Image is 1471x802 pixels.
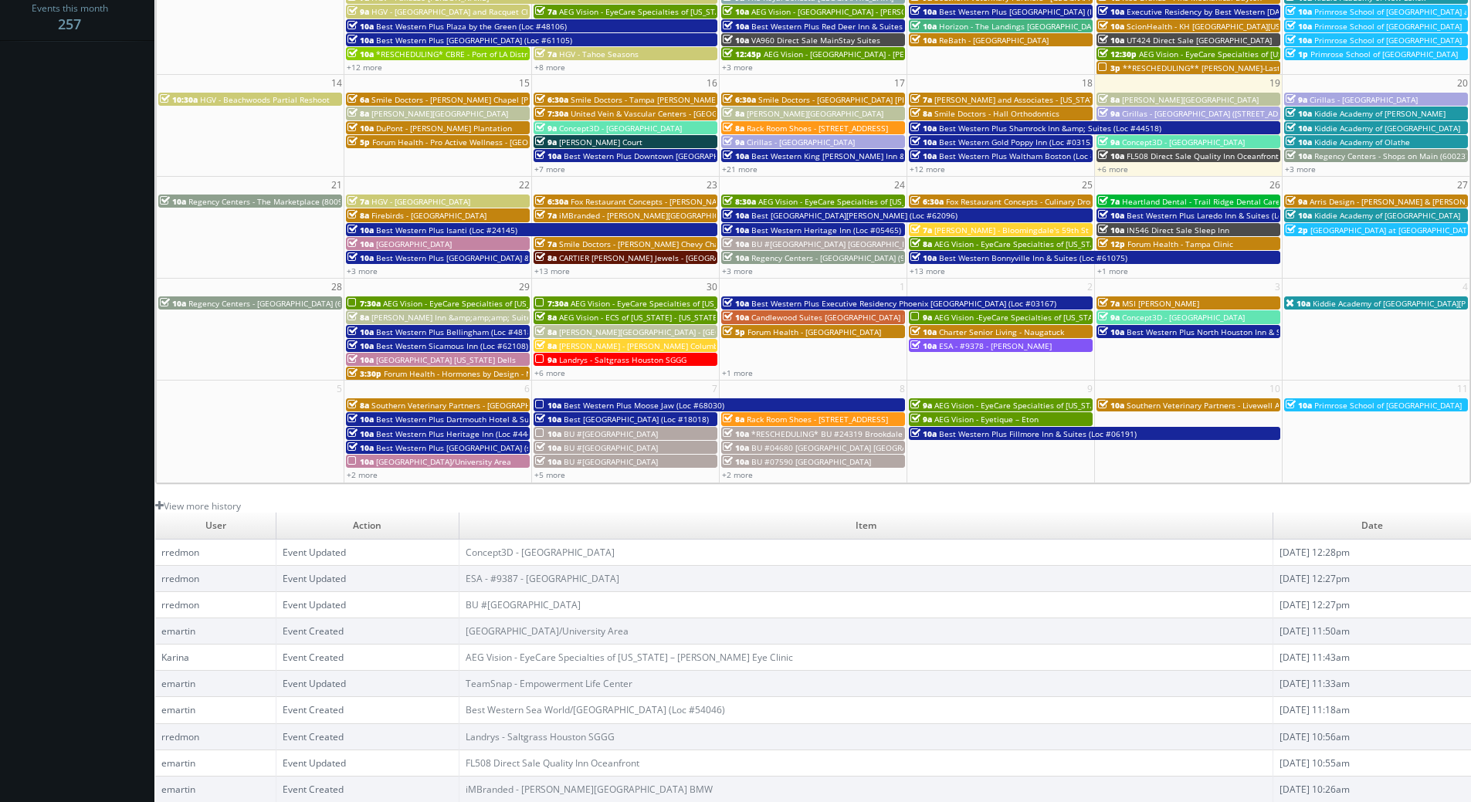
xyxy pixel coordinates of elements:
[1273,279,1282,295] span: 3
[347,327,374,337] span: 10a
[535,210,557,221] span: 7a
[723,21,749,32] span: 10a
[1086,381,1094,397] span: 9
[910,400,932,411] span: 9a
[347,239,374,249] span: 10a
[347,298,381,309] span: 7:30a
[534,164,565,174] a: +7 more
[371,94,629,105] span: Smile Doctors - [PERSON_NAME] Chapel [PERSON_NAME] Orthodontic
[1286,225,1308,235] span: 2p
[751,428,981,439] span: *RESCHEDULING* BU #24319 Brookdale [GEOGRAPHIC_DATA]
[939,151,1121,161] span: Best Western Plus Waltham Boston (Loc #22009)
[376,21,567,32] span: Best Western Plus Plaza by the Green (Loc #48106)
[1268,381,1282,397] span: 10
[910,428,937,439] span: 10a
[1286,196,1307,207] span: 9a
[1127,35,1272,46] span: UT424 Direct Sale [GEOGRAPHIC_DATA]
[751,456,871,467] span: BU #07590 [GEOGRAPHIC_DATA]
[1286,35,1312,46] span: 10a
[347,108,369,119] span: 8a
[939,21,1103,32] span: Horizon - The Landings [GEOGRAPHIC_DATA]
[1098,298,1120,309] span: 7a
[751,35,880,46] span: VA960 Direct Sale MainStay Suites
[200,94,330,105] span: HGV - Beachwoods Partial Reshoot
[1098,239,1125,249] span: 12p
[535,151,561,161] span: 10a
[910,225,932,235] span: 7a
[376,123,512,134] span: DuPont - [PERSON_NAME] Plantation
[1286,6,1312,17] span: 10a
[723,239,749,249] span: 10a
[571,196,840,207] span: Fox Restaurant Concepts - [PERSON_NAME] Cocina - [GEOGRAPHIC_DATA]
[1098,137,1120,147] span: 9a
[910,21,937,32] span: 10a
[371,400,563,411] span: Southern Veterinary Partners - [GEOGRAPHIC_DATA]
[723,196,756,207] span: 8:30a
[376,49,670,59] span: *RESCHEDULING* CBRE - Port of LA Distribution Center - [GEOGRAPHIC_DATA] 1
[347,456,374,467] span: 10a
[1286,94,1307,105] span: 9a
[1456,381,1469,397] span: 11
[347,62,382,73] a: +12 more
[534,62,565,73] a: +8 more
[1314,400,1462,411] span: Primrose School of [GEOGRAPHIC_DATA]
[722,62,753,73] a: +3 more
[910,6,937,17] span: 10a
[347,225,374,235] span: 10a
[758,94,1007,105] span: Smile Doctors - [GEOGRAPHIC_DATA] [PERSON_NAME] Orthodontics
[559,210,765,221] span: iMBranded - [PERSON_NAME][GEOGRAPHIC_DATA] BMW
[376,428,544,439] span: Best Western Plus Heritage Inn (Loc #44463)
[898,381,907,397] span: 8
[559,354,686,365] span: Landrys - Saltgrass Houston SGGG
[939,123,1161,134] span: Best Western Plus Shamrock Inn &amp; Suites (Loc #44518)
[710,381,719,397] span: 7
[934,414,1039,425] span: AEG Vision - Eyetique – Eton
[347,428,374,439] span: 10a
[751,298,1056,309] span: Best Western Plus Executive Residency Phoenix [GEOGRAPHIC_DATA] (Loc #03167)
[723,456,749,467] span: 10a
[1097,164,1128,174] a: +6 more
[1127,239,1233,249] span: Forum Health - Tampa Clinic
[1286,210,1312,221] span: 10a
[564,414,709,425] span: Best [GEOGRAPHIC_DATA] (Loc #18018)
[723,327,745,337] span: 5p
[559,49,639,59] span: HGV - Tahoe Seasons
[535,298,568,309] span: 7:30a
[722,266,753,276] a: +3 more
[1273,513,1471,539] td: Date
[347,400,369,411] span: 8a
[910,123,937,134] span: 10a
[1286,49,1308,59] span: 1p
[723,312,749,323] span: 10a
[376,239,452,249] span: [GEOGRAPHIC_DATA]
[1310,49,1458,59] span: Primrose School of [GEOGRAPHIC_DATA]
[723,137,744,147] span: 9a
[1127,6,1341,17] span: Executive Residency by Best Western [DATE] (Loc #44764)
[1098,49,1137,59] span: 12:30p
[1461,279,1469,295] span: 4
[535,340,557,351] span: 8a
[893,177,907,193] span: 24
[534,469,565,480] a: +5 more
[330,279,344,295] span: 28
[559,312,805,323] span: AEG Vision - ECS of [US_STATE] - [US_STATE] Valley Family Eye Care
[571,108,769,119] span: United Vein & Vascular Centers - [GEOGRAPHIC_DATA]
[535,123,557,134] span: 9a
[1286,151,1312,161] span: 10a
[751,151,981,161] span: Best Western King [PERSON_NAME] Inn & Suites (Loc #62106)
[723,210,749,221] span: 10a
[1098,63,1120,73] span: 3p
[705,177,719,193] span: 23
[939,252,1127,263] span: Best Western Bonnyville Inn & Suites (Loc #61075)
[723,94,756,105] span: 6:30a
[751,21,953,32] span: Best Western Plus Red Deer Inn & Suites (Loc #61062)
[1314,137,1410,147] span: Kiddie Academy of Olathe
[376,35,572,46] span: Best Western Plus [GEOGRAPHIC_DATA] (Loc #61105)
[571,298,850,309] span: AEG Vision - EyeCare Specialties of [US_STATE] – [PERSON_NAME] Eye Clinic
[893,75,907,91] span: 17
[466,546,615,559] a: Concept3D - [GEOGRAPHIC_DATA]
[910,164,945,174] a: +12 more
[347,94,369,105] span: 6a
[1127,210,1320,221] span: Best Western Plus Laredo Inn & Suites (Loc #44702)
[934,239,1389,249] span: AEG Vision - EyeCare Specialties of [US_STATE] – Drs. [PERSON_NAME] and [PERSON_NAME]-Ost and Ass...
